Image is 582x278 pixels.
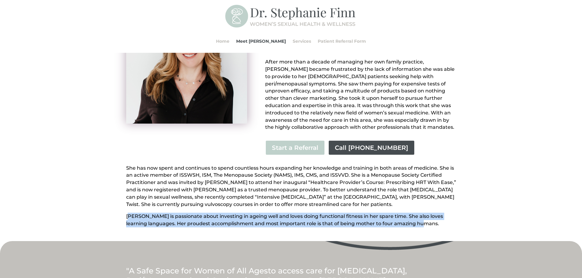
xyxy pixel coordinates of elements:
[265,140,325,155] a: Start a Referral
[328,140,415,155] a: Call [PHONE_NUMBER]
[126,213,456,227] p: [PERSON_NAME] is passionate about investing in ageing well and loves doing functional fitness in ...
[126,164,456,213] p: She has now spent and continues to spend countless hours expanding her knowledge and training in ...
[216,30,229,53] a: Home
[293,30,311,53] a: Services
[265,58,456,131] p: After more than a decade of managing her own family practice, [PERSON_NAME] became frustrated by ...
[318,30,366,53] a: Patient Referral Form
[126,3,247,124] img: Stephanie Finn Headshot 02
[236,30,286,53] a: Meet [PERSON_NAME]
